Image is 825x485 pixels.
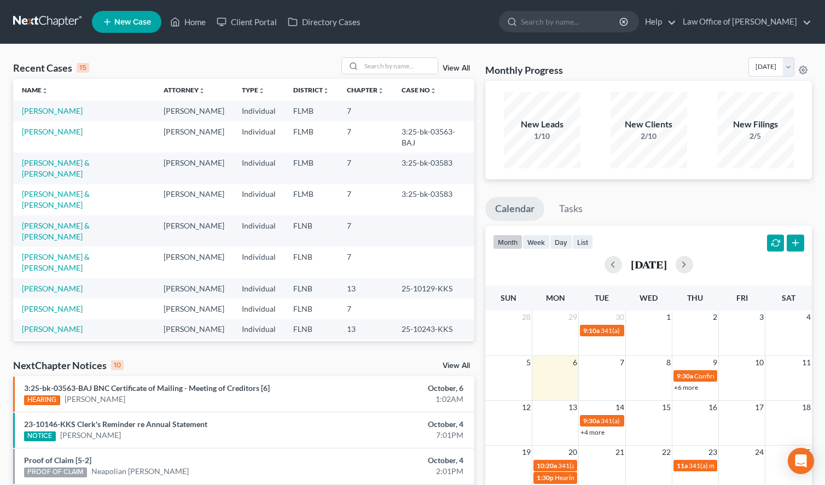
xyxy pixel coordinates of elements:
[521,311,532,324] span: 28
[22,304,83,313] a: [PERSON_NAME]
[155,101,233,121] td: [PERSON_NAME]
[324,419,463,430] div: October, 4
[640,12,676,32] a: Help
[758,311,765,324] span: 3
[521,446,532,459] span: 19
[583,417,600,425] span: 9:30a
[165,12,211,32] a: Home
[284,184,338,215] td: FLMB
[717,131,794,142] div: 2/5
[583,326,600,335] span: 9:10a
[22,324,83,334] a: [PERSON_NAME]
[393,319,475,340] td: 25-10243-KKS
[22,86,48,94] a: Nameunfold_more
[485,197,544,221] a: Calendar
[13,359,124,372] div: NextChapter Notices
[282,12,366,32] a: Directory Cases
[504,118,580,131] div: New Leads
[24,419,207,429] a: 23-10146-KKS Clerk's Reminder re Annual Statement
[614,446,625,459] span: 21
[338,247,393,278] td: 7
[155,319,233,340] td: [PERSON_NAME]
[338,101,393,121] td: 7
[155,299,233,319] td: [PERSON_NAME]
[338,153,393,184] td: 7
[677,12,811,32] a: Law Office of [PERSON_NAME]
[324,383,463,394] div: October, 6
[580,428,605,436] a: +4 more
[430,87,437,94] i: unfold_more
[572,235,593,249] button: list
[754,356,765,369] span: 10
[521,401,532,414] span: 12
[689,461,794,470] span: 341(a) meeting for [PERSON_NAME]
[22,252,90,272] a: [PERSON_NAME] & [PERSON_NAME]
[614,401,625,414] span: 14
[347,86,384,94] a: Chapterunfold_more
[611,118,687,131] div: New Clients
[65,394,125,405] a: [PERSON_NAME]
[324,394,463,405] div: 1:02AM
[712,356,718,369] span: 9
[754,401,765,414] span: 17
[595,293,609,302] span: Tue
[601,417,741,425] span: 341(a) meeting of creditors for [PERSON_NAME]
[338,340,393,360] td: 13
[284,278,338,299] td: FLNB
[155,184,233,215] td: [PERSON_NAME]
[501,293,516,302] span: Sun
[665,311,672,324] span: 1
[114,18,151,26] span: New Case
[24,455,91,465] a: Proof of Claim [5-2]
[393,153,475,184] td: 3:25-bk-03583
[233,299,284,319] td: Individual
[522,235,550,249] button: week
[284,299,338,319] td: FLNB
[22,284,83,293] a: [PERSON_NAME]
[338,184,393,215] td: 7
[754,446,765,459] span: 24
[782,293,795,302] span: Sat
[284,340,338,360] td: FLNB
[707,401,718,414] span: 16
[393,184,475,215] td: 3:25-bk-03583
[60,430,121,441] a: [PERSON_NAME]
[233,184,284,215] td: Individual
[284,215,338,247] td: FLNB
[199,87,205,94] i: unfold_more
[293,86,329,94] a: Districtunfold_more
[284,153,338,184] td: FLMB
[338,215,393,247] td: 7
[611,131,687,142] div: 2/10
[558,461,664,470] span: 341(a) meeting for [PERSON_NAME]
[661,401,672,414] span: 15
[801,356,812,369] span: 11
[155,215,233,247] td: [PERSON_NAME]
[537,474,554,482] span: 1:30p
[674,383,698,391] a: +6 more
[619,356,625,369] span: 7
[567,446,578,459] span: 20
[707,446,718,459] span: 23
[443,65,470,72] a: View All
[537,461,557,470] span: 10:20a
[155,340,233,360] td: [PERSON_NAME]
[13,61,89,74] div: Recent Cases
[504,131,580,142] div: 1/10
[233,101,284,121] td: Individual
[521,11,621,32] input: Search by name...
[694,372,818,380] span: Confirmation hearing for [PERSON_NAME]
[614,311,625,324] span: 30
[665,356,672,369] span: 8
[22,127,83,136] a: [PERSON_NAME]
[736,293,748,302] span: Fri
[22,106,83,115] a: [PERSON_NAME]
[377,87,384,94] i: unfold_more
[640,293,658,302] span: Wed
[801,446,812,459] span: 25
[788,448,814,474] div: Open Intercom Messenger
[631,259,667,270] h2: [DATE]
[24,395,60,405] div: HEARING
[338,121,393,153] td: 7
[712,311,718,324] span: 2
